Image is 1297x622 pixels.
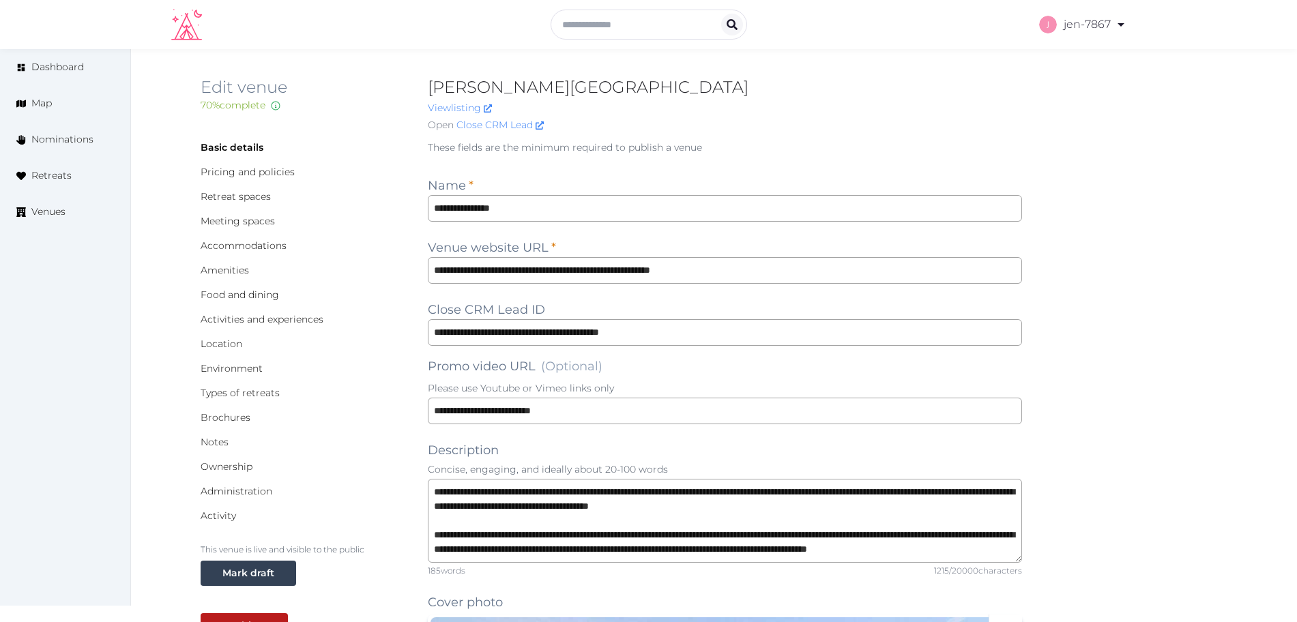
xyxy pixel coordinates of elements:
[201,215,275,227] a: Meeting spaces
[31,60,84,74] span: Dashboard
[201,141,263,153] a: Basic details
[934,565,1022,576] div: 1215 / 20000 characters
[428,357,602,376] label: Promo video URL
[428,381,1023,395] p: Please use Youtube or Vimeo links only
[201,288,279,301] a: Food and dining
[31,132,93,147] span: Nominations
[31,205,65,219] span: Venues
[222,566,274,580] div: Mark draft
[31,96,52,110] span: Map
[201,387,280,399] a: Types of retreats
[201,99,265,111] span: 70 % complete
[428,238,556,257] label: Venue website URL
[201,166,295,178] a: Pricing and policies
[201,561,296,586] button: Mark draft
[456,118,544,132] a: Close CRM Lead
[201,544,406,555] p: This venue is live and visible to the public
[201,362,263,374] a: Environment
[31,168,72,183] span: Retreats
[428,76,1023,98] h2: [PERSON_NAME][GEOGRAPHIC_DATA]
[201,485,272,497] a: Administration
[428,565,465,576] div: 185 words
[201,460,252,473] a: Ownership
[428,102,492,114] a: Viewlisting
[201,313,323,325] a: Activities and experiences
[201,239,287,252] a: Accommodations
[201,190,271,203] a: Retreat spaces
[201,411,250,424] a: Brochures
[428,140,1023,154] p: These fields are the minimum required to publish a venue
[541,359,602,374] span: (Optional)
[201,76,406,98] h2: Edit venue
[201,509,236,522] a: Activity
[428,462,1023,476] p: Concise, engaging, and ideally about 20-100 words
[201,436,229,448] a: Notes
[201,338,242,350] a: Location
[428,176,473,195] label: Name
[1039,5,1126,44] a: jen-7867
[428,593,503,612] label: Cover photo
[428,441,499,460] label: Description
[201,264,249,276] a: Amenities
[428,300,545,319] label: Close CRM Lead ID
[428,118,454,132] span: Open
